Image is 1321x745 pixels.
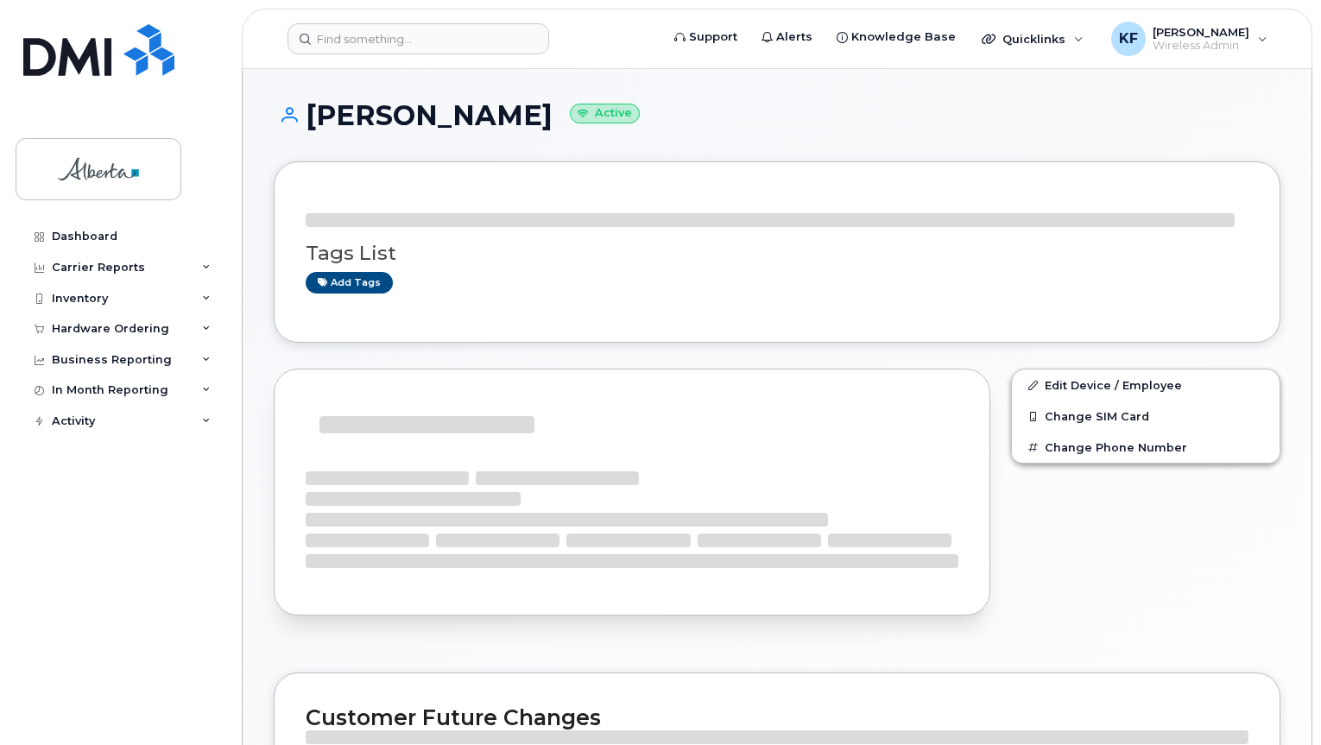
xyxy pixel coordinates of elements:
a: Add tags [306,272,393,294]
button: Change Phone Number [1012,432,1280,463]
h2: Customer Future Changes [306,704,1248,730]
a: Edit Device / Employee [1012,369,1280,401]
h3: Tags List [306,243,1248,264]
h1: [PERSON_NAME] [274,100,1280,130]
button: Change SIM Card [1012,401,1280,432]
small: Active [570,104,640,123]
